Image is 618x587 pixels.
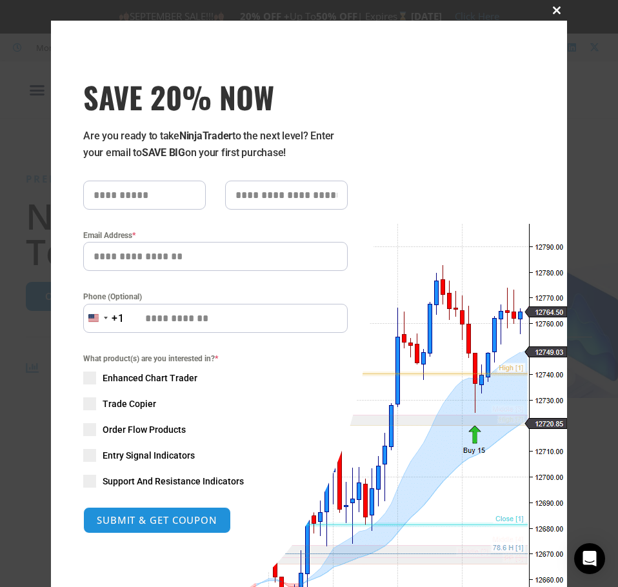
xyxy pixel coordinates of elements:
p: Are you ready to take to the next level? Enter your email to on your first purchase! [83,128,348,161]
label: Order Flow Products [83,423,348,436]
span: Entry Signal Indicators [103,449,195,462]
label: Support And Resistance Indicators [83,475,348,488]
label: Enhanced Chart Trader [83,372,348,384]
span: Enhanced Chart Trader [103,372,197,384]
span: Order Flow Products [103,423,186,436]
label: Entry Signal Indicators [83,449,348,462]
strong: NinjaTrader [179,130,232,142]
span: Trade Copier [103,397,156,410]
span: Support And Resistance Indicators [103,475,244,488]
div: +1 [112,310,125,327]
span: SAVE 20% NOW [83,79,348,115]
label: Email Address [83,229,348,242]
label: Phone (Optional) [83,290,348,303]
span: What product(s) are you interested in? [83,352,348,365]
label: Trade Copier [83,397,348,410]
strong: SAVE BIG [142,146,185,159]
button: SUBMIT & GET COUPON [83,507,231,533]
button: Selected country [83,304,125,333]
div: Open Intercom Messenger [574,543,605,574]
